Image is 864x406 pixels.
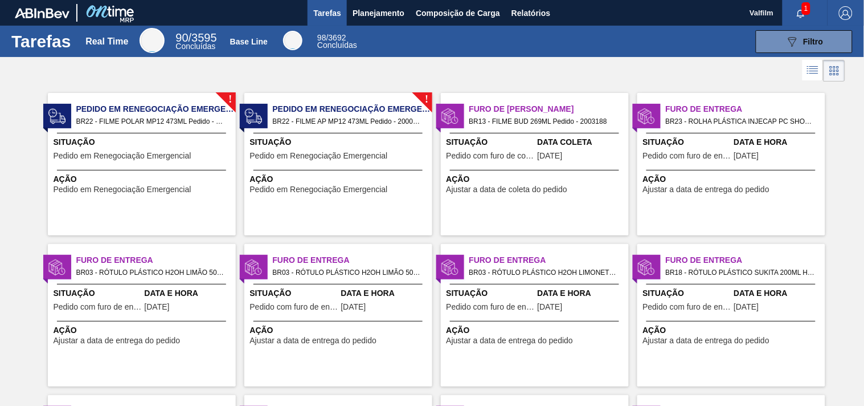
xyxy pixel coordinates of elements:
[538,287,626,299] span: Data e Hora
[317,34,357,49] div: Base Line
[273,115,423,128] span: BR22 - FILME AP MP12 473ML Pedido - 2000590
[425,95,428,104] span: !
[228,95,232,104] span: !
[734,287,822,299] span: Data e Hora
[734,152,759,160] span: 04/09/2025,
[15,8,69,18] img: TNhmsLtSVTkK8tSr43FrP2fwEKptu5GPRR3wAAAABJRU5ErkJggg==
[804,37,824,46] span: Filtro
[175,31,216,44] span: / 3595
[76,266,227,279] span: BR03 - RÓTULO PLÁSTICO H2OH LIMÃO 500ML H Pedido - 2007336
[538,136,626,148] span: Data Coleta
[76,103,236,115] span: Pedido em Renegociação Emergencial
[250,185,388,194] span: Pedido em Renegociação Emergencial
[245,108,262,125] img: status
[441,108,458,125] img: status
[447,324,626,336] span: Ação
[317,33,326,42] span: 98
[469,254,629,266] span: Furo de Entrega
[54,287,142,299] span: Situação
[638,108,655,125] img: status
[54,336,181,345] span: Ajustar a data de entrega do pedido
[250,173,429,185] span: Ação
[317,33,346,42] span: / 3692
[11,35,71,48] h1: Tarefas
[734,303,759,311] span: 16/09/2025,
[538,152,563,160] span: 07/09/2025
[511,6,550,20] span: Relatórios
[643,136,731,148] span: Situação
[666,115,816,128] span: BR23 - ROLHA PLÁSTICA INJECAP PC SHORT Pedido - 2013903
[313,6,341,20] span: Tarefas
[643,287,731,299] span: Situação
[756,30,853,53] button: Filtro
[538,303,563,311] span: 15/09/2025,
[734,136,822,148] span: Data e Hora
[54,136,233,148] span: Situação
[447,173,626,185] span: Ação
[666,103,825,115] span: Furo de Entrega
[447,152,535,160] span: Pedido com furo de coleta
[643,185,770,194] span: Ajustar a data de entrega do pedido
[250,336,377,345] span: Ajustar a data de entrega do pedido
[85,36,128,47] div: Real Time
[273,103,432,115] span: Pedido em Renegociação Emergencial
[643,303,731,311] span: Pedido com furo de entrega
[145,287,233,299] span: Data e Hora
[643,173,822,185] span: Ação
[839,6,853,20] img: Logout
[54,185,191,194] span: Pedido em Renegociação Emergencial
[783,5,819,21] button: Notificações
[447,303,535,311] span: Pedido com furo de entrega
[643,152,731,160] span: Pedido com furo de entrega
[54,324,233,336] span: Ação
[416,6,500,20] span: Composição de Carga
[245,259,262,276] img: status
[666,254,825,266] span: Furo de Entrega
[250,152,388,160] span: Pedido em Renegociação Emergencial
[250,287,338,299] span: Situação
[76,254,236,266] span: Furo de Entrega
[273,254,432,266] span: Furo de Entrega
[175,42,215,51] span: Concluídas
[250,303,338,311] span: Pedido com furo de entrega
[802,2,810,15] span: 1
[175,33,216,50] div: Real Time
[469,266,620,279] span: BR03 - RÓTULO PLÁSTICO H2OH LIMONETO 500ML H Pedido - 2007340
[48,108,65,125] img: status
[802,60,824,82] div: Visão em Lista
[353,6,404,20] span: Planejamento
[666,266,816,279] span: BR18 - RÓTULO PLÁSTICO SUKITA 200ML H Pedido - 2002630
[643,336,770,345] span: Ajustar a data de entrega do pedido
[250,324,429,336] span: Ação
[54,152,191,160] span: Pedido em Renegociação Emergencial
[230,37,268,46] div: Base Line
[273,266,423,279] span: BR03 - RÓTULO PLÁSTICO H2OH LIMÃO 500ML H Pedido - 2012830
[145,303,170,311] span: 15/09/2025,
[447,185,568,194] span: Ajustar a data de coleta do pedido
[447,136,535,148] span: Situação
[54,173,233,185] span: Ação
[447,336,574,345] span: Ajustar a data de entrega do pedido
[140,28,165,53] div: Real Time
[638,259,655,276] img: status
[643,324,822,336] span: Ação
[283,31,302,50] div: Base Line
[54,303,142,311] span: Pedido com furo de entrega
[824,60,845,82] div: Visão em Cards
[469,103,629,115] span: Furo de Coleta
[341,287,429,299] span: Data e Hora
[341,303,366,311] span: 15/09/2025,
[317,40,357,50] span: Concluídas
[447,287,535,299] span: Situação
[441,259,458,276] img: status
[250,136,429,148] span: Situação
[76,115,227,128] span: BR22 - FILME POLAR MP12 473ML Pedido - 2021555
[175,31,188,44] span: 90
[469,115,620,128] span: BR13 - FILME BUD 269ML Pedido - 2003188
[48,259,65,276] img: status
